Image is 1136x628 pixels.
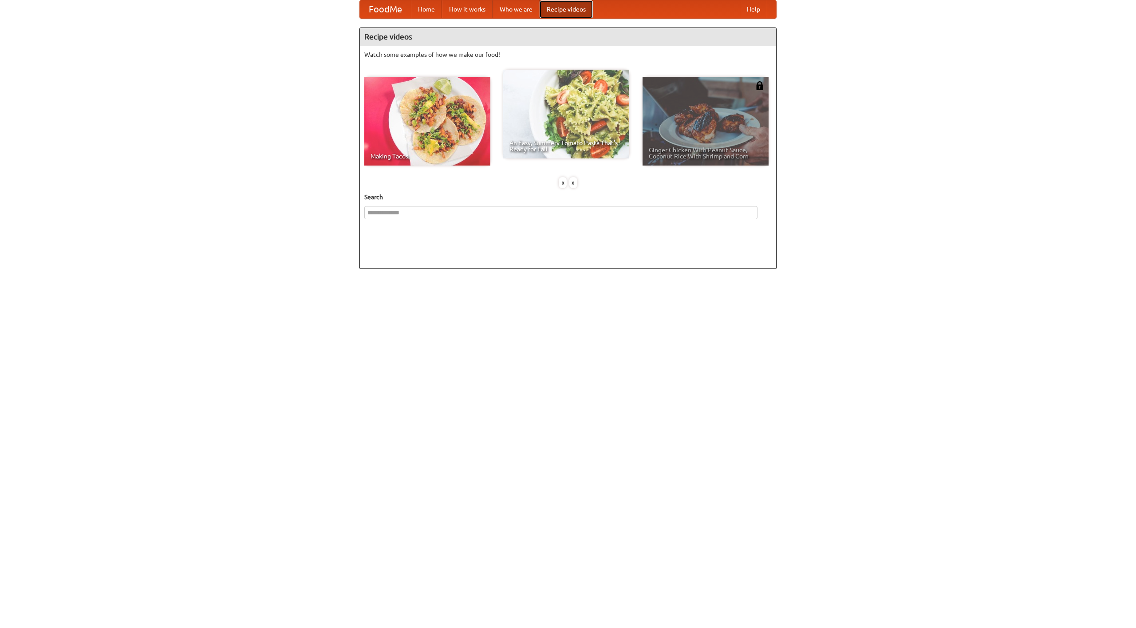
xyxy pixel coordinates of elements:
h5: Search [364,193,772,201]
p: Watch some examples of how we make our food! [364,50,772,59]
div: « [559,177,567,188]
img: 483408.png [755,81,764,90]
a: Help [740,0,767,18]
div: » [569,177,577,188]
a: How it works [442,0,493,18]
a: Who we are [493,0,540,18]
span: Making Tacos [371,153,484,159]
a: Making Tacos [364,77,490,166]
span: An Easy, Summery Tomato Pasta That's Ready for Fall [509,140,623,152]
a: FoodMe [360,0,411,18]
a: An Easy, Summery Tomato Pasta That's Ready for Fall [503,70,629,158]
a: Home [411,0,442,18]
h4: Recipe videos [360,28,776,46]
a: Recipe videos [540,0,593,18]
